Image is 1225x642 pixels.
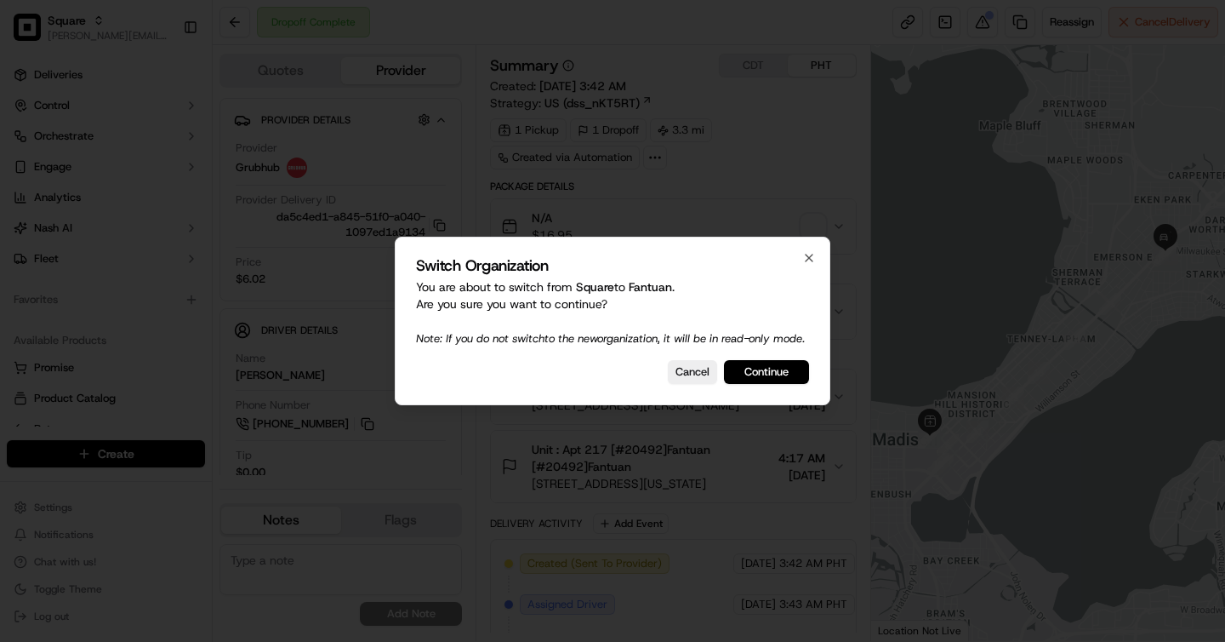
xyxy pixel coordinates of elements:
p: You are about to switch from to . Are you sure you want to continue? [416,278,809,347]
span: Pylon [169,60,206,72]
span: Fantuan [629,279,672,295]
span: Square [576,279,614,295]
a: Powered byPylon [120,59,206,72]
button: Continue [724,360,809,384]
h2: Switch Organization [416,258,809,273]
button: Cancel [668,360,717,384]
span: Note: If you do not switch to the new organization, it will be in read-only mode. [416,331,805,346]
